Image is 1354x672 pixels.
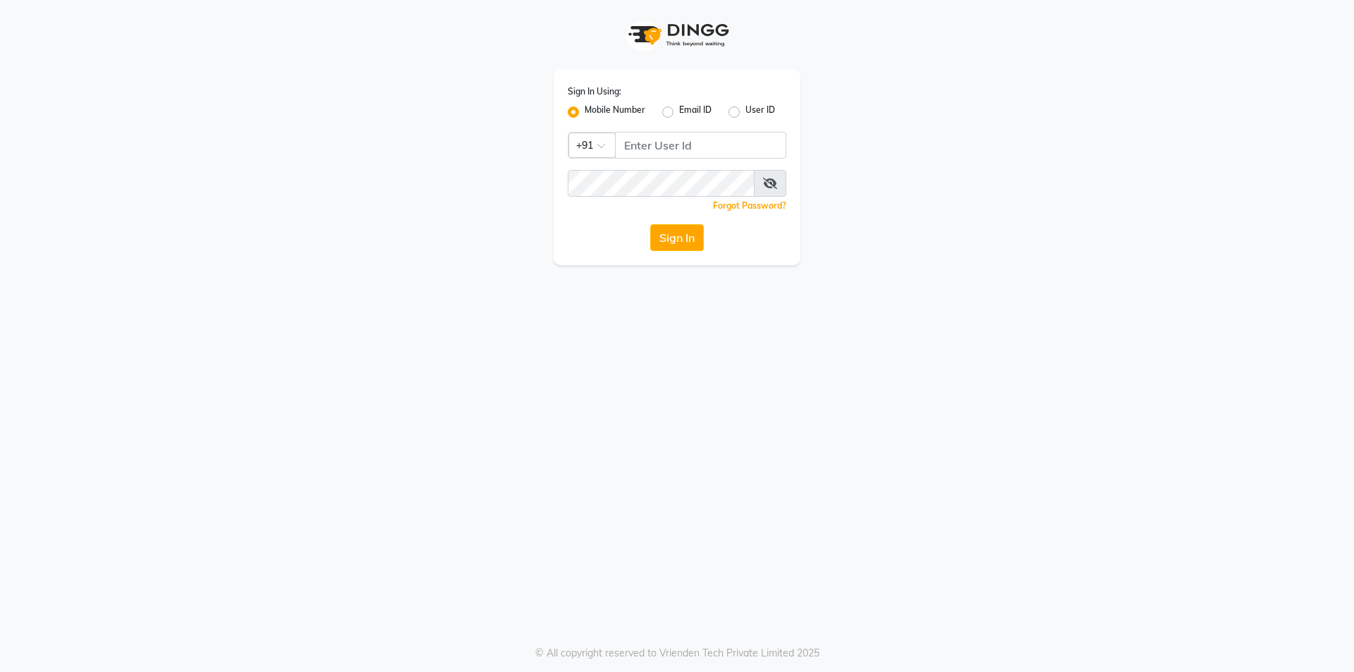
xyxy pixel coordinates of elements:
img: logo1.svg [621,14,733,56]
a: Forgot Password? [713,200,786,211]
label: User ID [745,104,775,121]
input: Username [568,170,755,197]
input: Username [615,132,786,159]
button: Sign In [650,224,704,251]
label: Email ID [679,104,712,121]
label: Sign In Using: [568,85,621,98]
label: Mobile Number [585,104,645,121]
